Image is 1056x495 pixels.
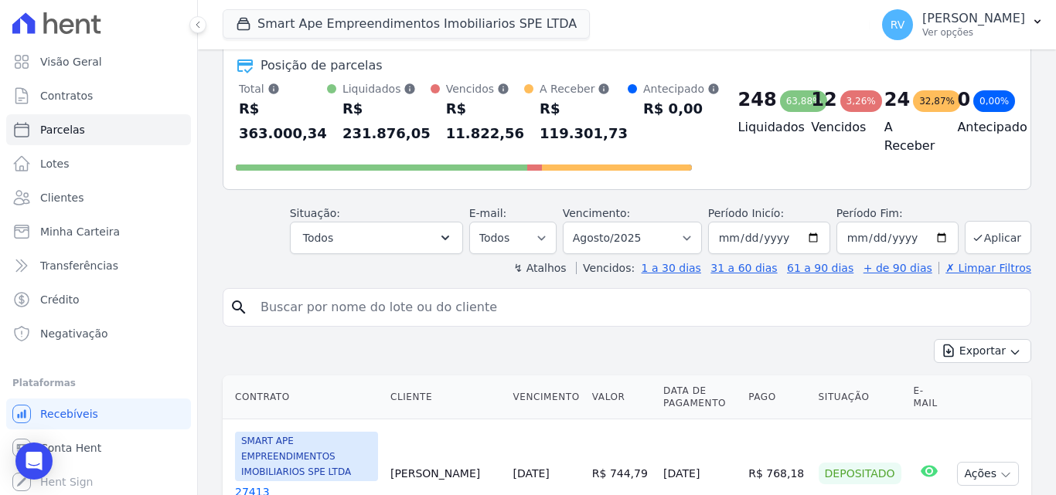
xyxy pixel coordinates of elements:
h4: Vencidos [811,118,860,137]
a: Parcelas [6,114,191,145]
label: Situação: [290,207,340,219]
div: Plataformas [12,374,185,392]
input: Buscar por nome do lote ou do cliente [251,292,1024,323]
span: Crédito [40,292,80,307]
div: 248 [738,87,777,112]
div: Posição de parcelas [261,56,383,75]
a: Lotes [6,148,191,179]
span: Recebíveis [40,406,98,422]
th: Cliente [384,375,506,419]
a: 61 a 90 dias [787,262,853,274]
a: + de 90 dias [864,262,932,274]
a: Contratos [6,80,191,111]
span: Visão Geral [40,54,102,70]
div: R$ 363.000,34 [239,97,327,146]
div: 63,88% [780,90,828,112]
button: Smart Ape Empreendimentos Imobiliarios SPE LTDA [223,9,590,39]
span: Negativação [40,326,108,341]
a: Visão Geral [6,46,191,77]
a: ✗ Limpar Filtros [938,262,1031,274]
span: Contratos [40,88,93,103]
div: Vencidos [446,81,524,97]
button: Aplicar [965,221,1031,254]
span: Minha Carteira [40,224,120,239]
a: Conta Hent [6,432,191,463]
th: Valor [586,375,657,419]
i: search [230,298,248,317]
div: Antecipado [643,81,720,97]
div: 12 [811,87,836,112]
span: Transferências [40,258,118,273]
h4: Antecipado [957,118,1006,137]
a: 1 a 30 dias [642,262,701,274]
h4: Liquidados [738,118,787,137]
div: 0,00% [973,90,1015,112]
a: 31 a 60 dias [710,262,777,274]
span: Parcelas [40,122,85,137]
button: Todos [290,222,463,254]
span: Todos [303,229,333,247]
th: Vencimento [506,375,585,419]
span: SMART APE EMPREENDIMENTOS IMOBILIARIOS SPE LTDA [235,432,378,481]
th: Data de Pagamento [657,375,742,419]
a: Clientes [6,182,191,213]
th: Pago [742,375,812,419]
a: Minha Carteira [6,216,191,247]
button: Ações [957,462,1019,486]
div: 32,87% [913,90,961,112]
div: R$ 231.876,05 [342,97,431,146]
a: Transferências [6,250,191,281]
div: R$ 0,00 [643,97,720,121]
span: RV [891,19,905,30]
label: ↯ Atalhos [513,262,566,274]
p: Ver opções [922,26,1025,39]
div: 3,26% [840,90,882,112]
div: Open Intercom Messenger [15,442,53,480]
h4: A Receber [884,118,933,155]
button: RV [PERSON_NAME] Ver opções [870,3,1056,46]
p: [PERSON_NAME] [922,11,1025,26]
div: A Receber [540,81,628,97]
a: Recebíveis [6,398,191,429]
span: Conta Hent [40,440,101,456]
th: Contrato [223,375,384,419]
span: Clientes [40,190,83,205]
span: Lotes [40,156,70,171]
a: Negativação [6,318,191,349]
label: E-mail: [469,207,507,219]
div: 24 [884,87,910,112]
div: 0 [957,87,970,112]
label: Período Inicío: [708,207,784,219]
label: Período Fim: [836,205,959,222]
div: R$ 11.822,56 [446,97,524,146]
a: Crédito [6,284,191,315]
div: Liquidados [342,81,431,97]
div: Depositado [819,463,901,484]
label: Vencidos: [576,262,635,274]
button: Exportar [934,339,1031,363]
div: Total [239,81,327,97]
label: Vencimento: [563,207,630,219]
th: E-mail [908,375,952,419]
div: R$ 119.301,73 [540,97,628,146]
th: Situação [812,375,908,419]
a: [DATE] [513,467,549,480]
